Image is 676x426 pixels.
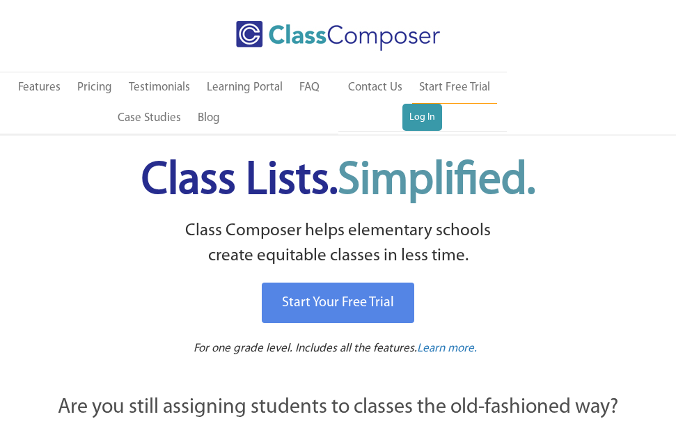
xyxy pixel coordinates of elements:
[194,342,417,354] span: For one grade level. Includes all the features.
[200,72,290,103] a: Learning Portal
[191,103,227,134] a: Blog
[282,296,394,310] span: Start Your Free Trial
[11,72,68,103] a: Features
[412,72,497,104] a: Start Free Trial
[338,72,508,131] nav: Header Menu
[417,342,477,354] span: Learn more.
[70,72,119,103] a: Pricing
[14,219,662,269] p: Class Composer helps elementary schools create equitable classes in less time.
[122,72,197,103] a: Testimonials
[341,72,409,103] a: Contact Us
[292,72,327,103] a: FAQ
[111,103,188,134] a: Case Studies
[141,159,535,204] span: Class Lists.
[262,283,414,323] a: Start Your Free Trial
[402,104,442,132] a: Log In
[28,393,648,423] p: Are you still assigning students to classes the old-fashioned way?
[338,159,535,204] span: Simplified.
[236,21,440,51] img: Class Composer
[417,340,477,358] a: Learn more.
